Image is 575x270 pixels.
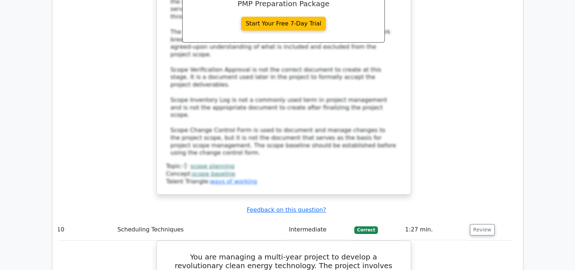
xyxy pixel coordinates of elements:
span: Correct [354,226,378,234]
a: Feedback on this question? [247,206,326,213]
a: ways of working [210,178,257,185]
td: Scheduling Techniques [115,219,286,240]
div: Concept: [166,170,401,178]
a: scope baseline [192,170,235,177]
div: Topic: [166,163,401,170]
div: Talent Triangle: [166,163,401,185]
button: Review [470,224,495,235]
td: Intermediate [286,219,351,240]
td: 1:27 min. [402,219,467,240]
a: Start Your Free 7-Day Trial [241,17,326,31]
td: 10 [54,219,115,240]
a: scope planning [190,163,234,170]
